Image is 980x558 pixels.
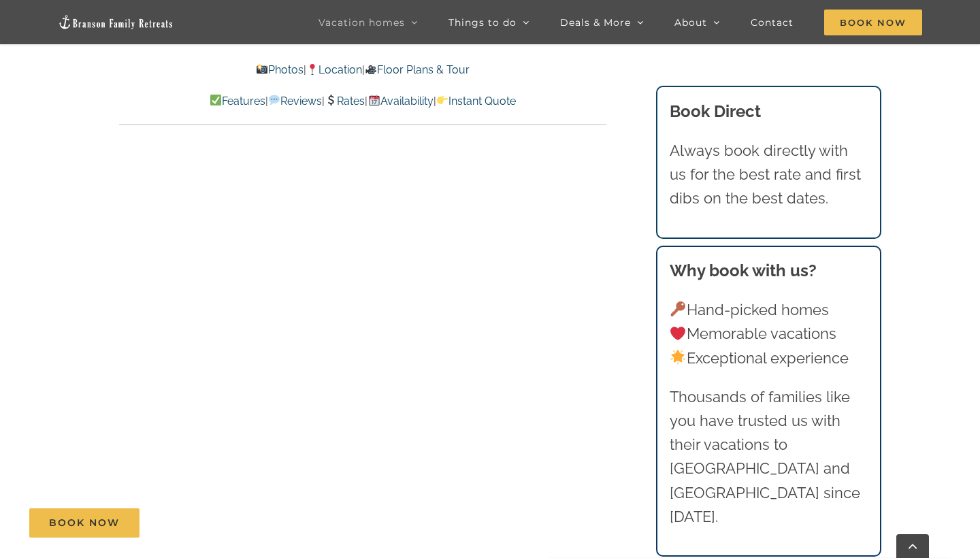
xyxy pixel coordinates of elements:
a: Reviews [268,95,322,108]
img: Branson Family Retreats Logo [58,14,174,30]
p: Thousands of families like you have trusted us with their vacations to [GEOGRAPHIC_DATA] and [GEO... [670,385,868,529]
span: Book Now [49,517,120,529]
span: Things to do [448,18,517,27]
img: 💬 [269,95,280,105]
span: Vacation homes [318,18,405,27]
img: 🔑 [670,301,685,316]
p: Hand-picked homes Memorable vacations Exceptional experience [670,298,868,370]
a: Rates [325,95,365,108]
h3: Why book with us? [670,259,868,283]
img: ✅ [210,95,221,105]
a: Availability [367,95,433,108]
span: Deals & More [560,18,631,27]
b: Book Direct [670,101,761,121]
a: Instant Quote [436,95,516,108]
p: | | | | [119,93,606,110]
img: ❤️ [670,326,685,341]
img: 📆 [369,95,380,105]
span: About [674,18,707,27]
p: Always book directly with us for the best rate and first dibs on the best dates. [670,139,868,211]
a: Features [210,95,265,108]
span: Contact [751,18,794,27]
a: Book Now [29,508,140,538]
span: Book Now [824,10,922,35]
img: 💲 [325,95,336,105]
img: 👉 [437,95,448,105]
img: 🌟 [670,350,685,365]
